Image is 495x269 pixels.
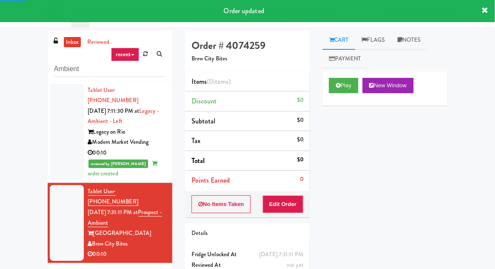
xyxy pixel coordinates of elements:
[214,77,229,86] ng-pluralize: items
[111,48,139,61] a: recent
[48,82,172,183] li: Tablet User· [PHONE_NUMBER][DATE] 7:11:30 PM atLegacy - Ambient - LeftLegacy on RioModern Market ...
[48,183,172,263] li: Tablet User· [PHONE_NUMBER][DATE] 7:31:11 PM atProspect - Ambient[GEOGRAPHIC_DATA]Brew City Bites...
[88,187,138,206] a: Tablet User· [PHONE_NUMBER]
[297,134,303,145] div: $0
[192,156,205,166] span: Total
[54,61,166,77] input: Search vision orders
[88,208,162,227] a: Prospect - Ambient
[192,116,216,126] span: Subtotal
[224,6,264,16] span: Order updated
[192,40,303,51] h4: Order # 4074259
[192,249,303,260] div: Fridge Unlocked At
[192,228,303,239] div: Details
[192,77,231,86] span: Items
[88,249,166,260] div: 00:10
[88,86,138,105] a: Tablet User· [PHONE_NUMBER]
[300,174,303,185] div: 0
[192,56,303,62] h5: Brew City Bites
[363,78,414,93] button: New Window
[259,249,303,260] div: [DATE] 7:31:11 PM
[287,261,303,269] span: not yet
[297,95,303,106] div: $0
[88,148,166,158] div: 00:10
[192,96,217,106] span: Discount
[64,37,81,48] a: inbox
[323,31,355,50] a: Cart
[323,49,368,69] a: Payment
[263,195,304,213] button: Edit Order
[207,77,231,86] span: (0 )
[88,228,166,239] div: [GEOGRAPHIC_DATA]
[88,239,166,249] div: Brew City Bites
[89,160,149,168] span: reviewed by [PERSON_NAME]
[88,107,140,115] span: [DATE] 7:11:30 PM at
[192,195,251,213] button: No Items Taken
[355,31,392,50] a: Flags
[192,136,200,146] span: Tax
[391,31,427,50] a: Notes
[192,175,230,185] span: Points Earned
[329,78,358,93] button: Play
[297,155,303,165] div: $0
[85,37,112,48] a: reviewed
[88,208,138,216] span: [DATE] 7:31:11 PM at
[88,137,166,148] div: Modern Market Vending
[88,127,166,137] div: Legacy on Rio
[297,115,303,126] div: $0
